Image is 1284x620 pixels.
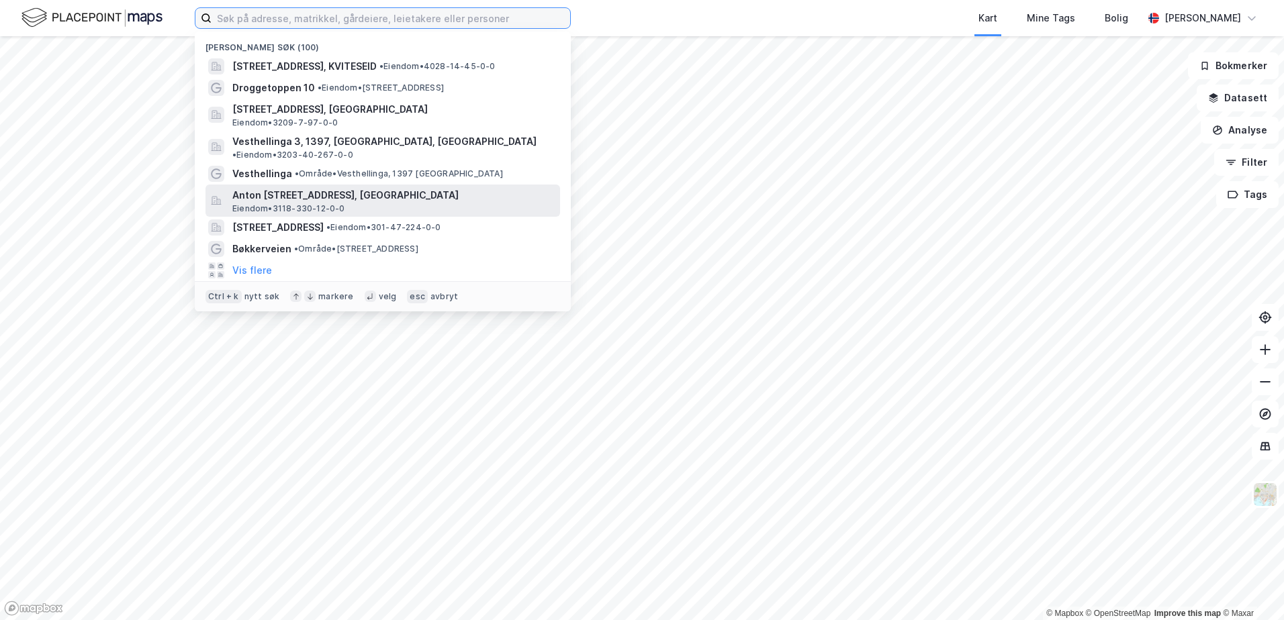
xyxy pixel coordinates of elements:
span: Eiendom • 301-47-224-0-0 [326,222,441,233]
button: Analyse [1201,117,1279,144]
span: Område • Vesthellinga, 1397 [GEOGRAPHIC_DATA] [295,168,503,179]
button: Datasett [1197,85,1279,111]
div: esc [407,290,428,303]
div: velg [379,291,397,302]
a: Improve this map [1154,609,1221,618]
span: Droggetoppen 10 [232,80,315,96]
span: • [294,244,298,254]
div: Kart [978,10,997,26]
input: Søk på adresse, matrikkel, gårdeiere, leietakere eller personer [212,8,570,28]
button: Vis flere [232,262,272,278]
span: Eiendom • 3209-7-97-0-0 [232,117,338,128]
div: Ctrl + k [205,290,242,303]
img: Z [1252,482,1278,507]
a: Mapbox [1046,609,1083,618]
span: Vesthellinga 3, 1397, [GEOGRAPHIC_DATA], [GEOGRAPHIC_DATA] [232,134,537,150]
span: • [318,83,322,93]
span: • [379,61,383,71]
div: Mine Tags [1027,10,1075,26]
div: Kontrollprogram for chat [1217,556,1284,620]
span: • [326,222,330,232]
a: OpenStreetMap [1086,609,1151,618]
div: avbryt [430,291,458,302]
span: Vesthellinga [232,166,292,182]
iframe: Chat Widget [1217,556,1284,620]
span: [STREET_ADDRESS], KVITESEID [232,58,377,74]
div: Bolig [1105,10,1128,26]
span: Eiendom • 4028-14-45-0-0 [379,61,496,72]
span: Eiendom • 3118-330-12-0-0 [232,203,345,214]
div: nytt søk [244,291,280,302]
span: Bøkkerveien [232,241,291,257]
span: Eiendom • [STREET_ADDRESS] [318,83,444,93]
span: Område • [STREET_ADDRESS] [294,244,418,254]
button: Filter [1214,149,1279,176]
div: markere [318,291,353,302]
button: Bokmerker [1188,52,1279,79]
span: [STREET_ADDRESS], [GEOGRAPHIC_DATA] [232,101,555,117]
button: Tags [1216,181,1279,208]
span: • [295,168,299,178]
img: logo.f888ab2527a4732fd821a326f86c7f29.svg [21,6,163,30]
a: Mapbox homepage [4,601,63,616]
span: [STREET_ADDRESS] [232,219,324,236]
div: [PERSON_NAME] [1164,10,1241,26]
span: Anton [STREET_ADDRESS], [GEOGRAPHIC_DATA] [232,187,555,203]
span: Eiendom • 3203-40-267-0-0 [232,150,353,160]
span: • [232,150,236,160]
div: [PERSON_NAME] søk (100) [195,32,571,56]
